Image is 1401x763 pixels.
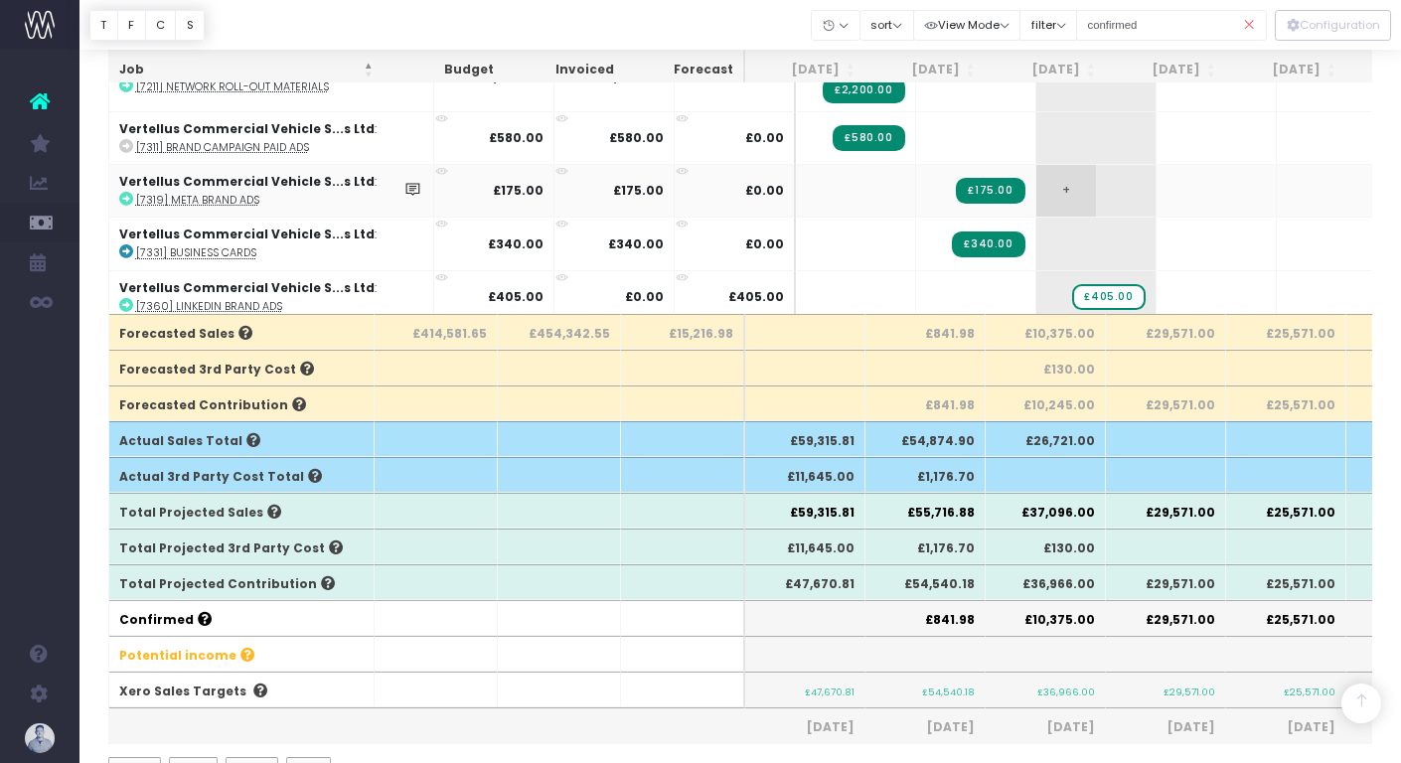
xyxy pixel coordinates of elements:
[498,314,621,350] th: £454,342.55
[745,529,865,564] th: £11,645.00
[109,600,375,636] th: Confirmed
[89,10,205,41] div: Vertical button group
[504,51,624,89] th: Invoiced
[613,182,664,199] strong: £175.00
[745,457,865,493] th: £11,645.00
[109,111,434,164] td: :
[625,288,664,305] strong: £0.00
[621,314,745,350] th: £15,216.98
[986,314,1106,350] th: £10,375.00
[865,457,986,493] th: £1,176.70
[109,493,375,529] th: Total Projected Sales
[109,270,434,323] td: :
[119,120,375,137] strong: Vertellus Commercial Vehicle S...s Ltd
[109,385,375,421] th: Forecasted Contribution
[745,235,784,253] span: £0.00
[489,129,544,146] strong: £580.00
[488,235,544,252] strong: £340.00
[823,77,904,103] span: Streamtime Invoice: 5196 – [7211] Network Roll-out materials - Digital dealer materials
[136,299,282,314] abbr: [7360] LinkedIn Brand Ads
[109,51,384,89] th: Job: activate to sort column descending
[1106,564,1226,600] th: £29,571.00
[986,350,1106,385] th: £130.00
[996,718,1095,736] span: [DATE]
[175,10,205,41] button: S
[805,683,855,698] small: £47,670.81
[1226,314,1346,350] th: £25,571.00
[913,10,1021,41] button: View Mode
[25,723,55,753] img: images/default_profile_image.png
[109,636,375,672] th: Potential income
[608,235,664,252] strong: £340.00
[745,421,865,457] th: £59,315.81
[384,51,504,89] th: Budget
[136,79,329,94] abbr: [7211] Network Roll-out materials
[865,600,986,636] th: £841.98
[865,385,986,421] th: £841.98
[119,325,252,343] span: Forecasted Sales
[145,10,177,41] button: C
[745,182,784,200] span: £0.00
[745,564,865,600] th: £47,670.81
[1226,385,1346,421] th: £25,571.00
[728,288,784,306] span: £405.00
[1275,10,1391,41] button: Configuration
[136,140,309,155] abbr: [7311] Brand Campaign Paid Ads
[1106,314,1226,350] th: £29,571.00
[986,421,1106,457] th: £26,721.00
[859,10,914,41] button: sort
[1036,165,1096,217] span: +
[1226,493,1346,529] th: £25,571.00
[745,493,865,529] th: £59,315.81
[865,421,986,457] th: £54,874.90
[609,129,664,146] strong: £580.00
[1164,683,1215,698] small: £29,571.00
[375,314,498,350] th: £414,581.65
[119,683,246,700] span: Xero Sales Targets
[1116,718,1215,736] span: [DATE]
[109,217,434,269] td: :
[1076,10,1267,41] input: Search...
[109,564,375,600] th: Total Projected Contribution
[1072,284,1145,310] span: wayahead Sales Forecast Item
[956,178,1024,204] span: Streamtime Invoice: 5204 – [7319] Meta Brand Ads
[865,493,986,529] th: £55,716.88
[1226,600,1346,636] th: £25,571.00
[119,279,375,296] strong: Vertellus Commercial Vehicle S...s Ltd
[745,129,784,147] span: £0.00
[1019,10,1077,41] button: filter
[1226,51,1346,89] th: Dec 25: activate to sort column ascending
[1236,718,1335,736] span: [DATE]
[109,421,375,457] th: Actual Sales Total
[117,10,146,41] button: F
[488,288,544,305] strong: £405.00
[986,529,1106,564] th: £130.00
[1226,564,1346,600] th: £25,571.00
[493,182,544,199] strong: £175.00
[986,51,1106,89] th: Oct 25: activate to sort column ascending
[922,683,975,698] small: £54,540.18
[119,173,375,190] strong: Vertellus Commercial Vehicle S...s Ltd
[875,718,975,736] span: [DATE]
[1284,683,1335,698] small: £25,571.00
[865,529,986,564] th: £1,176.70
[1106,600,1226,636] th: £29,571.00
[136,193,259,208] abbr: [7319] Meta Brand Ads
[624,51,745,89] th: Forecast
[755,718,855,736] span: [DATE]
[109,457,375,493] th: Actual 3rd Party Cost Total
[952,231,1024,257] span: Streamtime Invoice: 5205 – [7331] Business Cards
[986,493,1106,529] th: £37,096.00
[865,564,986,600] th: £54,540.18
[109,529,375,564] th: Total Projected 3rd Party Cost
[865,51,986,89] th: Sep 25: activate to sort column ascending
[136,245,256,260] abbr: [7331] Business Cards
[109,164,434,217] td: :
[1037,683,1095,698] small: £36,966.00
[1106,51,1226,89] th: Nov 25: activate to sort column ascending
[89,10,118,41] button: T
[745,51,865,89] th: Aug 25: activate to sort column ascending
[109,350,375,385] th: Forecasted 3rd Party Cost
[833,125,904,151] span: Streamtime Invoice: 5194 – [7311] Brand Campaign Paid Ads
[119,226,375,242] strong: Vertellus Commercial Vehicle S...s Ltd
